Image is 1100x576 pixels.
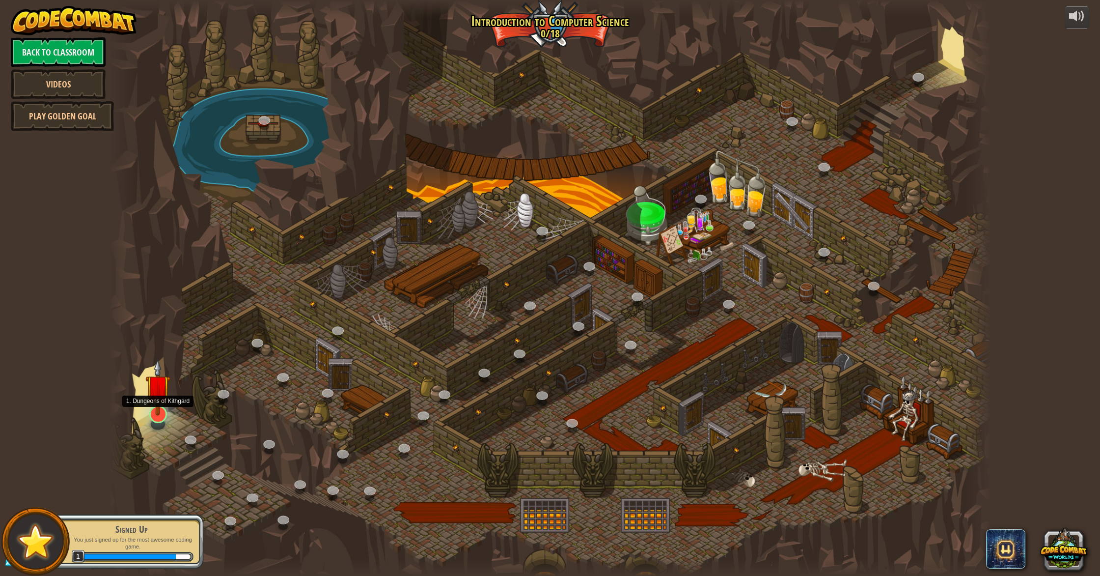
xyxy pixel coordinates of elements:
a: Back to Classroom [11,37,106,67]
img: CodeCombat - Learn how to code by playing a game [11,6,137,35]
div: Signed Up [70,522,193,536]
a: Play Golden Goal [11,101,114,131]
a: Videos [11,69,106,99]
img: default.png [13,519,58,563]
img: level-banner-unstarted.png [145,359,170,416]
button: Adjust volume [1065,6,1089,29]
p: You just signed up for the most awesome coding game. [70,536,193,550]
span: 1 [72,550,85,563]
